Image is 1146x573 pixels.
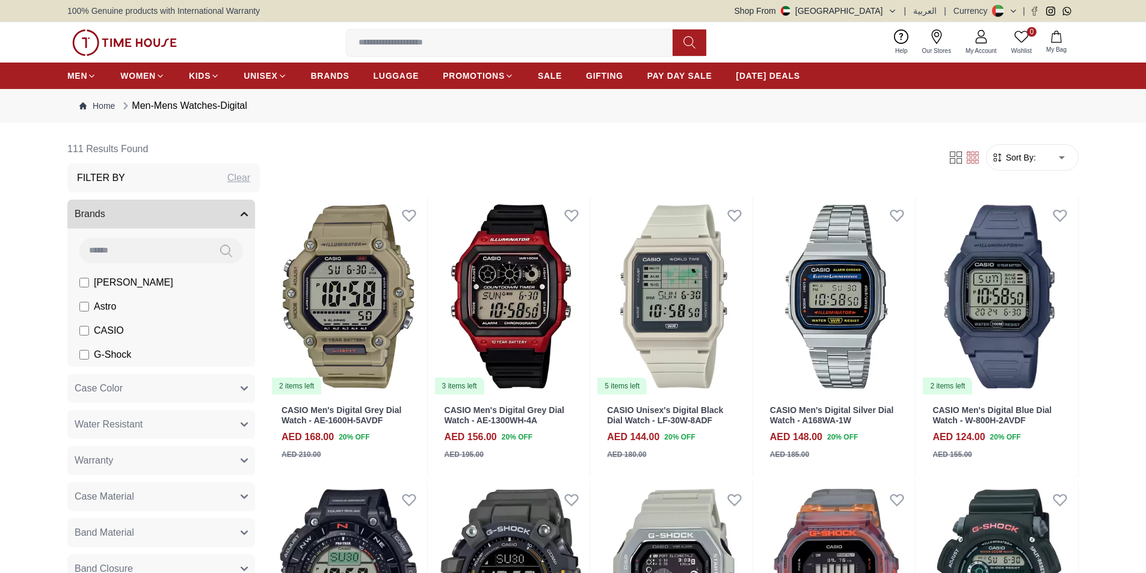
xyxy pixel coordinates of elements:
[647,65,712,87] a: PAY DAY SALE
[227,171,250,185] div: Clear
[270,197,427,396] a: CASIO Men's Digital Grey Dial Watch - AE-1600H-5AVDF2 items left
[67,70,87,82] span: MEN
[990,432,1021,443] span: 20 % OFF
[75,453,113,468] span: Warranty
[920,197,1078,396] a: CASIO Men's Digital Blue Dial Watch - W-800H-2AVDF2 items left
[67,135,260,164] h6: 111 Results Found
[67,518,255,547] button: Band Material
[282,430,334,444] h4: AED 168.00
[586,65,623,87] a: GIFTING
[120,99,247,113] div: Men-Mens Watches-Digital
[75,207,105,221] span: Brands
[67,5,260,17] span: 100% Genuine products with International Warranty
[770,405,894,425] a: CASIO Men's Digital Silver Dial Watch - A168WA-1W
[67,65,96,87] a: MEN
[120,65,165,87] a: WOMEN
[67,446,255,475] button: Warranty
[374,70,419,82] span: LUGGAGE
[282,449,321,460] div: AED 210.00
[917,46,956,55] span: Our Stores
[932,430,985,444] h4: AED 124.00
[890,46,913,55] span: Help
[77,171,125,185] h3: Filter By
[781,6,790,16] img: United Arab Emirates
[75,526,134,540] span: Band Material
[445,405,564,425] a: CASIO Men's Digital Grey Dial Watch - AE-1300WH-4A
[1039,28,1074,57] button: My Bag
[94,275,173,290] span: [PERSON_NAME]
[67,482,255,511] button: Case Material
[1006,46,1037,55] span: Wishlist
[67,200,255,228] button: Brands
[67,410,255,439] button: Water Resistant
[189,65,220,87] a: KIDS
[647,70,712,82] span: PAY DAY SALE
[595,197,753,396] img: CASIO Unisex's Digital Black Dial Watch - LF-30W-8ADF
[607,405,723,425] a: CASIO Unisex's Digital Black Dial Watch - LF-30W-8ADF
[1030,7,1039,16] a: Facebook
[770,430,822,444] h4: AED 148.00
[1062,7,1071,16] a: Whatsapp
[67,89,1079,123] nav: Breadcrumb
[72,29,177,56] img: ...
[932,449,972,460] div: AED 155.00
[435,378,484,394] div: 3 items left
[311,65,350,87] a: BRANDS
[79,350,89,360] input: G-Shock
[597,378,647,394] div: 5 items left
[607,449,646,460] div: AED 180.00
[79,326,89,336] input: CASIO
[374,65,419,87] a: LUGGAGE
[120,70,156,82] span: WOMEN
[339,432,369,443] span: 20 % OFF
[1041,45,1071,54] span: My Bag
[991,152,1036,164] button: Sort By:
[272,378,321,394] div: 2 items left
[75,417,143,432] span: Water Resistant
[311,70,350,82] span: BRANDS
[538,65,562,87] a: SALE
[664,432,695,443] span: 20 % OFF
[904,5,907,17] span: |
[433,197,590,396] a: CASIO Men's Digital Grey Dial Watch - AE-1300WH-4A3 items left
[586,70,623,82] span: GIFTING
[736,65,800,87] a: [DATE] DEALS
[244,70,277,82] span: UNISEX
[94,299,116,314] span: Astro
[953,5,993,17] div: Currency
[538,70,562,82] span: SALE
[75,489,134,504] span: Case Material
[189,70,211,82] span: KIDS
[888,27,915,58] a: Help
[443,70,505,82] span: PROMOTIONS
[770,449,809,460] div: AED 185.00
[79,278,89,287] input: [PERSON_NAME]
[595,197,753,396] a: CASIO Unisex's Digital Black Dial Watch - LF-30W-8ADF5 items left
[758,197,916,396] img: CASIO Men's Digital Silver Dial Watch - A168WA-1W
[244,65,286,87] a: UNISEX
[1023,5,1025,17] span: |
[735,5,897,17] button: Shop From[GEOGRAPHIC_DATA]
[961,46,1002,55] span: My Account
[1003,152,1036,164] span: Sort By:
[282,405,401,425] a: CASIO Men's Digital Grey Dial Watch - AE-1600H-5AVDF
[270,197,427,396] img: CASIO Men's Digital Grey Dial Watch - AE-1600H-5AVDF
[827,432,858,443] span: 20 % OFF
[920,197,1078,396] img: CASIO Men's Digital Blue Dial Watch - W-800H-2AVDF
[433,197,590,396] img: CASIO Men's Digital Grey Dial Watch - AE-1300WH-4A
[944,5,946,17] span: |
[932,405,1052,425] a: CASIO Men's Digital Blue Dial Watch - W-800H-2AVDF
[94,348,131,362] span: G-Shock
[607,430,659,444] h4: AED 144.00
[923,378,972,394] div: 2 items left
[94,323,124,338] span: CASIO
[1046,7,1055,16] a: Instagram
[913,5,937,17] button: العربية
[445,449,484,460] div: AED 195.00
[79,302,89,311] input: Astro
[79,100,115,112] a: Home
[67,374,255,403] button: Case Color
[1004,27,1039,58] a: 0Wishlist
